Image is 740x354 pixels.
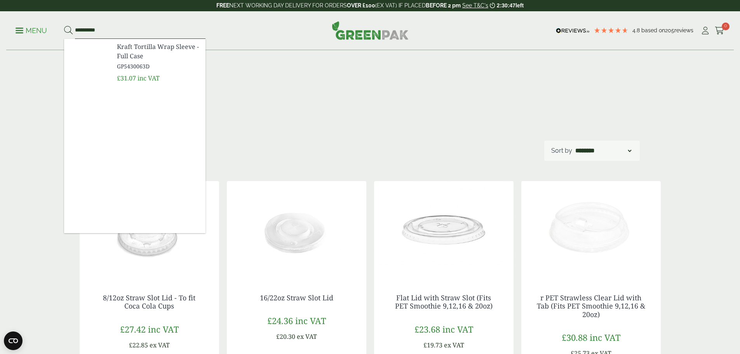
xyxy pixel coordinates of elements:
[423,341,442,349] span: £19.73
[556,28,590,33] img: REVIEWS.io
[442,323,473,335] span: inc VAT
[276,332,295,341] span: £20.30
[665,27,674,33] span: 205
[444,341,464,349] span: ex VAT
[641,27,665,33] span: Based on
[537,293,645,319] a: r PET Strawless Clear Lid with Tab (Fits PET Smoothie 9,12,16 & 20oz)
[515,2,524,9] span: left
[594,27,629,34] div: 4.79 Stars
[117,42,199,70] a: Kraft Tortilla Wrap Sleeve - Full Case GP5430063D
[414,323,440,335] span: £23.68
[227,181,366,278] img: 16/22oz Straw Slot Coke Cup lid
[101,78,370,100] h1: Shop
[562,331,587,343] span: £30.88
[129,341,148,349] span: £22.85
[462,2,488,9] a: See T&C's
[674,27,693,33] span: reviews
[16,26,47,34] a: Menu
[551,146,572,155] p: Sort by
[120,323,146,335] span: £27.42
[150,341,170,349] span: ex VAT
[260,293,333,302] a: 16/22oz Straw Slot Lid
[297,332,317,341] span: ex VAT
[700,27,710,35] i: My Account
[590,331,620,343] span: inc VAT
[64,39,111,76] img: GP5430063D
[117,62,199,70] span: GP5430063D
[148,323,179,335] span: inc VAT
[117,74,136,82] span: £31.07
[267,315,293,326] span: £24.36
[426,2,461,9] strong: BEFORE 2 pm
[117,42,199,61] span: Kraft Tortilla Wrap Sleeve - Full Case
[497,2,515,9] span: 2:30:47
[574,146,633,155] select: Shop order
[4,331,23,350] button: Open CMP widget
[103,293,195,311] a: 8/12oz Straw Slot Lid - To fit Coca Cola Cups
[715,27,724,35] i: Cart
[395,293,493,311] a: Flat Lid with Straw Slot (Fits PET Smoothie 9,12,16 & 20oz)
[16,26,47,35] p: Menu
[374,181,514,278] img: Flat Lid with Straw Slot (Fits PET 9,12,16 & 20oz)-Single Sleeve-0
[332,21,409,40] img: GreenPak Supplies
[347,2,375,9] strong: OVER £100
[295,315,326,326] span: inc VAT
[216,2,229,9] strong: FREE
[722,23,730,30] span: 0
[632,27,641,33] span: 4.8
[521,181,661,278] img: 213013A PET Strawless Clear Lid
[138,74,160,82] span: inc VAT
[715,25,724,37] a: 0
